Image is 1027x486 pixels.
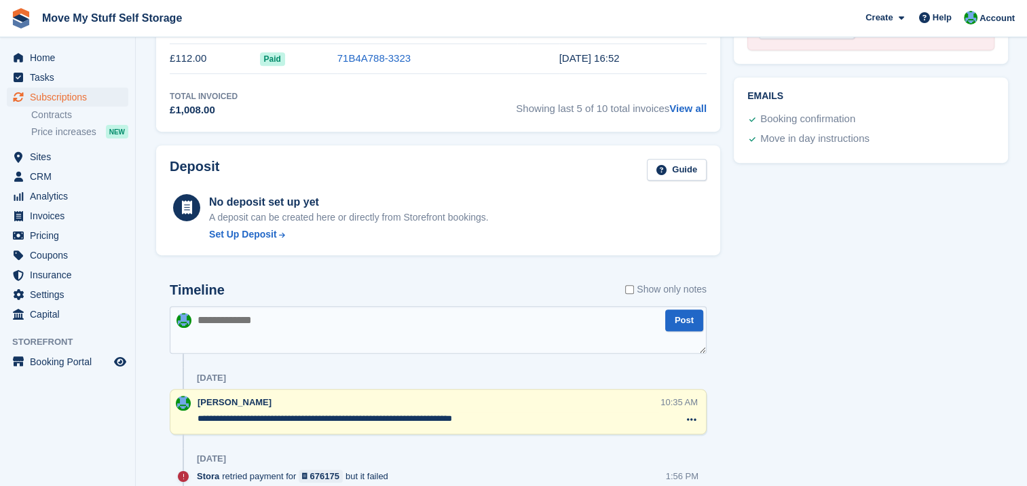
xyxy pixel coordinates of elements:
[979,12,1015,25] span: Account
[12,335,135,349] span: Storefront
[30,48,111,67] span: Home
[176,396,191,411] img: Dan
[299,470,343,483] a: 676175
[31,109,128,121] a: Contracts
[176,313,191,328] img: Dan
[559,52,620,64] time: 2025-04-14 15:52:43 UTC
[197,453,226,464] div: [DATE]
[170,159,219,181] h2: Deposit
[660,396,698,409] div: 10:35 AM
[7,285,128,304] a: menu
[30,206,111,225] span: Invoices
[170,90,238,102] div: Total Invoiced
[170,282,225,298] h2: Timeline
[31,126,96,138] span: Price increases
[7,68,128,87] a: menu
[170,102,238,118] div: £1,008.00
[30,285,111,304] span: Settings
[7,352,128,371] a: menu
[665,310,703,332] button: Post
[260,52,285,66] span: Paid
[7,187,128,206] a: menu
[209,194,489,210] div: No deposit set up yet
[209,227,489,242] a: Set Up Deposit
[7,246,128,265] a: menu
[30,187,111,206] span: Analytics
[37,7,187,29] a: Move My Stuff Self Storage
[30,352,111,371] span: Booking Portal
[310,470,339,483] div: 676175
[209,227,277,242] div: Set Up Deposit
[625,282,634,297] input: Show only notes
[666,470,698,483] div: 1:56 PM
[197,470,219,483] span: Stora
[669,102,707,114] a: View all
[11,8,31,29] img: stora-icon-8386f47178a22dfd0bd8f6a31ec36ba5ce8667c1dd55bd0f319d3a0aa187defe.svg
[30,167,111,186] span: CRM
[30,147,111,166] span: Sites
[7,305,128,324] a: menu
[198,397,272,407] span: [PERSON_NAME]
[30,88,111,107] span: Subscriptions
[30,305,111,324] span: Capital
[865,11,893,24] span: Create
[170,43,260,74] td: £112.00
[625,282,707,297] label: Show only notes
[760,131,870,147] div: Move in day instructions
[7,48,128,67] a: menu
[30,226,111,245] span: Pricing
[760,111,855,128] div: Booking confirmation
[106,125,128,138] div: NEW
[30,265,111,284] span: Insurance
[516,90,707,118] span: Showing last 5 of 10 total invoices
[7,167,128,186] a: menu
[337,52,411,64] a: 71B4A788-3323
[933,11,952,24] span: Help
[7,147,128,166] a: menu
[7,206,128,225] a: menu
[30,68,111,87] span: Tasks
[747,91,994,102] h2: Emails
[30,246,111,265] span: Coupons
[7,226,128,245] a: menu
[209,210,489,225] p: A deposit can be created here or directly from Storefront bookings.
[964,11,977,24] img: Dan
[7,265,128,284] a: menu
[7,88,128,107] a: menu
[31,124,128,139] a: Price increases NEW
[197,373,226,384] div: [DATE]
[112,354,128,370] a: Preview store
[197,470,395,483] div: retried payment for but it failed
[647,159,707,181] a: Guide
